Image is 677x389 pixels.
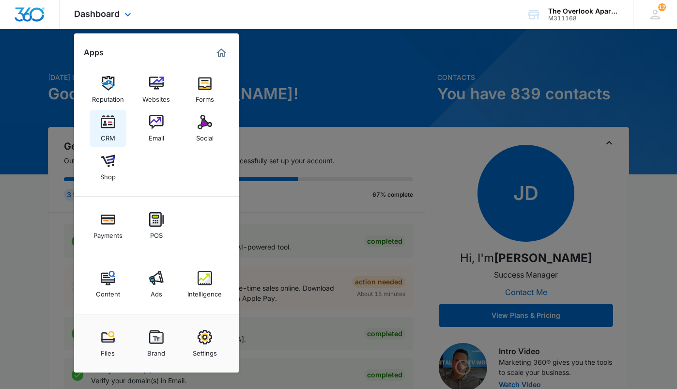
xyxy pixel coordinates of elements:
a: Marketing 360® Dashboard [214,45,229,61]
span: Dashboard [74,9,120,19]
div: account id [548,15,619,22]
div: POS [150,227,163,239]
div: Forms [196,91,214,103]
a: Reputation [90,71,126,108]
div: Intelligence [187,285,222,298]
div: Settings [193,344,217,357]
div: Reputation [92,91,124,103]
a: Intelligence [186,266,223,303]
a: Settings [186,325,223,362]
a: Websites [138,71,175,108]
a: Ads [138,266,175,303]
div: Shop [100,168,116,181]
a: Brand [138,325,175,362]
div: Files [101,344,115,357]
h2: Apps [84,48,104,57]
a: Email [138,110,175,147]
a: Shop [90,149,126,186]
div: Payments [93,227,123,239]
a: Social [186,110,223,147]
div: CRM [101,129,115,142]
div: Social [196,129,214,142]
div: notifications count [658,3,666,11]
div: Content [96,285,120,298]
div: Ads [151,285,162,298]
div: account name [548,7,619,15]
span: 12 [658,3,666,11]
div: Brand [147,344,165,357]
a: Content [90,266,126,303]
a: Files [90,325,126,362]
div: Email [149,129,164,142]
a: POS [138,207,175,244]
a: Payments [90,207,126,244]
a: Forms [186,71,223,108]
a: CRM [90,110,126,147]
div: Websites [142,91,170,103]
